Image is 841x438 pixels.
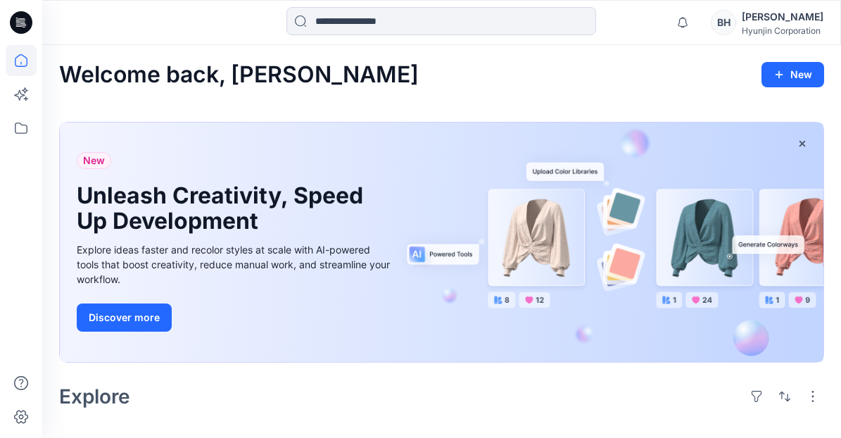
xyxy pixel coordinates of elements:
[77,304,172,332] button: Discover more
[77,183,372,234] h1: Unleash Creativity, Speed Up Development
[77,304,393,332] a: Discover more
[77,242,393,287] div: Explore ideas faster and recolor styles at scale with AI-powered tools that boost creativity, red...
[59,385,130,408] h2: Explore
[742,8,823,25] div: [PERSON_NAME]
[761,62,824,87] button: New
[742,25,823,36] div: Hyunjin Corporation
[711,10,736,35] div: BH
[59,62,419,88] h2: Welcome back, [PERSON_NAME]
[83,152,105,169] span: New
